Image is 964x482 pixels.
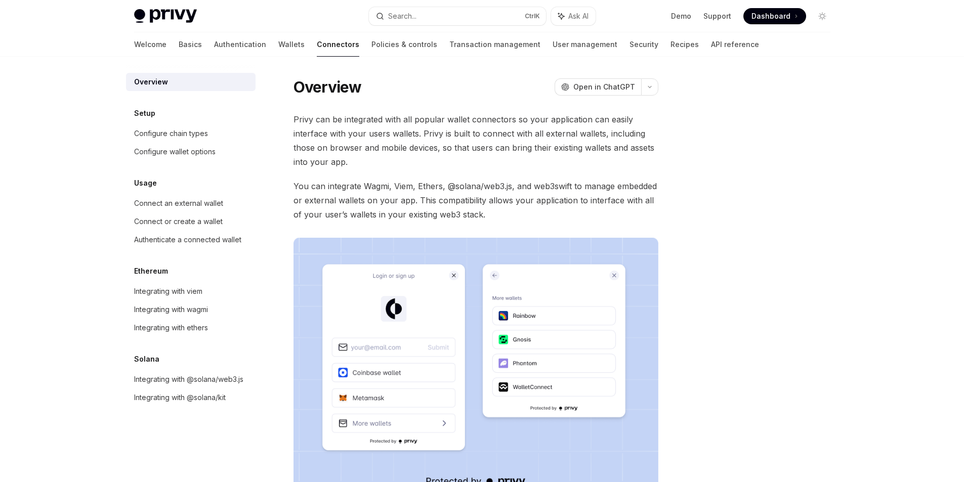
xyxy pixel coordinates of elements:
div: Integrating with @solana/web3.js [134,373,243,385]
div: Integrating with wagmi [134,303,208,316]
div: Configure wallet options [134,146,216,158]
button: Toggle dark mode [814,8,830,24]
a: Recipes [670,32,699,57]
span: Privy can be integrated with all popular wallet connectors so your application can easily interfa... [294,112,658,169]
a: API reference [711,32,759,57]
div: Overview [134,76,168,88]
a: Integrating with ethers [126,319,256,337]
span: Open in ChatGPT [573,82,635,92]
div: Authenticate a connected wallet [134,234,241,246]
img: light logo [134,9,197,23]
a: Configure wallet options [126,143,256,161]
div: Integrating with @solana/kit [134,391,226,404]
a: Integrating with wagmi [126,300,256,319]
div: Configure chain types [134,127,208,140]
div: Integrating with ethers [134,322,208,334]
span: You can integrate Wagmi, Viem, Ethers, @solana/web3.js, and web3swift to manage embedded or exter... [294,179,658,222]
button: Ask AI [551,7,596,25]
div: Connect or create a wallet [134,215,223,228]
h1: Overview [294,78,362,96]
a: Integrating with viem [126,282,256,300]
a: Support [703,11,731,21]
a: Basics [179,32,202,57]
div: Search... [388,10,416,22]
a: Dashboard [743,8,806,24]
span: Ask AI [568,11,589,21]
a: Wallets [278,32,305,57]
a: Policies & controls [371,32,437,57]
button: Open in ChatGPT [555,78,641,96]
span: Dashboard [751,11,790,21]
span: Ctrl K [525,12,540,20]
button: Search...CtrlK [369,7,546,25]
a: User management [553,32,617,57]
a: Connect or create a wallet [126,212,256,231]
a: Integrating with @solana/web3.js [126,370,256,388]
div: Integrating with viem [134,285,202,297]
a: Configure chain types [126,124,256,143]
h5: Setup [134,107,155,119]
h5: Solana [134,353,159,365]
a: Welcome [134,32,166,57]
a: Connectors [317,32,359,57]
h5: Usage [134,177,157,189]
a: Transaction management [449,32,540,57]
a: Security [630,32,658,57]
a: Connect an external wallet [126,194,256,212]
h5: Ethereum [134,265,168,277]
a: Authenticate a connected wallet [126,231,256,249]
a: Integrating with @solana/kit [126,388,256,407]
a: Authentication [214,32,266,57]
a: Demo [671,11,691,21]
div: Connect an external wallet [134,197,223,209]
a: Overview [126,73,256,91]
